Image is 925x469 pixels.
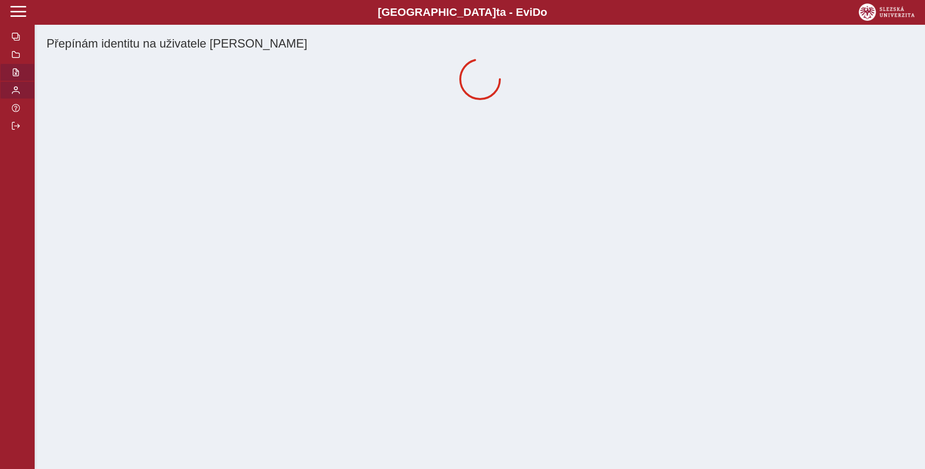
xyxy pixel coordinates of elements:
[496,6,499,18] span: t
[540,6,547,18] span: o
[30,6,895,19] b: [GEOGRAPHIC_DATA] a - Evi
[533,6,540,18] span: D
[859,3,915,21] img: logo_web_su.png
[47,37,913,51] h1: Přepínám identitu na uživatele [PERSON_NAME]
